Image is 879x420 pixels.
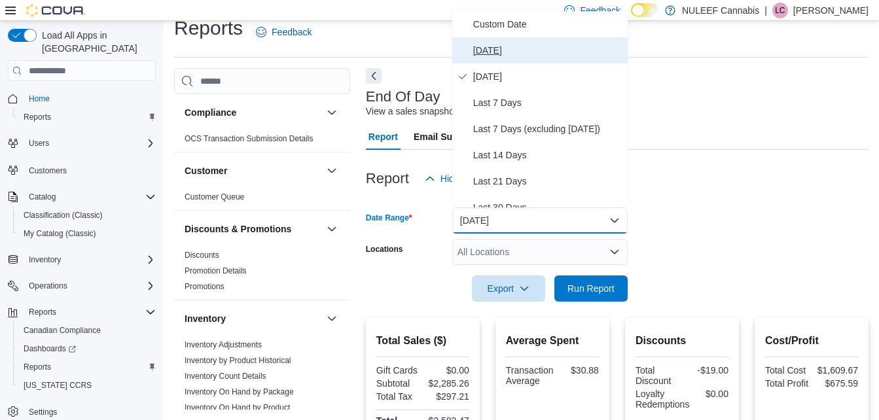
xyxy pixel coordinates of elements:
[425,378,469,389] div: $2,285.26
[29,192,56,202] span: Catalog
[473,200,622,215] span: Last 30 Days
[376,365,420,376] div: Gift Cards
[185,403,290,412] a: Inventory On Hand by Product
[324,105,340,120] button: Compliance
[366,171,409,186] h3: Report
[366,89,440,105] h3: End Of Day
[631,3,658,17] input: Dark Mode
[324,163,340,179] button: Customer
[18,359,156,375] span: Reports
[13,358,161,376] button: Reports
[3,303,161,321] button: Reports
[29,166,67,176] span: Customers
[185,222,291,236] h3: Discounts & Promotions
[18,323,106,338] a: Canadian Compliance
[473,16,622,32] span: Custom Date
[3,134,161,152] button: Users
[185,133,314,144] span: OCS Transaction Submission Details
[18,359,56,375] a: Reports
[18,226,101,241] a: My Catalog (Classic)
[185,281,224,292] span: Promotions
[472,275,545,302] button: Export
[29,94,50,104] span: Home
[480,275,537,302] span: Export
[764,3,767,18] p: |
[414,124,497,150] span: Email Subscription
[26,4,85,17] img: Cova
[636,333,728,349] h2: Discounts
[29,281,67,291] span: Operations
[473,95,622,111] span: Last 7 Days
[765,365,809,376] div: Total Cost
[24,162,156,178] span: Customers
[24,228,96,239] span: My Catalog (Classic)
[18,341,156,357] span: Dashboards
[13,108,161,126] button: Reports
[452,11,628,207] div: Select listbox
[772,3,788,18] div: Lorand Cimpean
[24,135,54,151] button: Users
[366,213,412,223] label: Date Range
[24,252,66,268] button: Inventory
[376,378,420,389] div: Subtotal
[366,105,558,118] div: View a sales snapshot for a date or date range.
[685,365,728,376] div: -$19.00
[24,90,156,107] span: Home
[13,224,161,243] button: My Catalog (Classic)
[376,391,420,402] div: Total Tax
[765,378,809,389] div: Total Profit
[24,278,156,294] span: Operations
[324,221,340,237] button: Discounts & Promotions
[185,106,236,119] h3: Compliance
[13,321,161,340] button: Canadian Compliance
[185,372,266,381] a: Inventory Count Details
[29,138,49,149] span: Users
[24,112,51,122] span: Reports
[765,333,858,349] h2: Cost/Profit
[272,26,312,39] span: Feedback
[473,69,622,84] span: [DATE]
[185,192,244,201] a: Customer Queue
[506,365,554,386] div: Transaction Average
[814,365,858,376] div: $1,609.67
[24,343,76,354] span: Dashboards
[368,124,398,150] span: Report
[185,371,266,381] span: Inventory Count Details
[506,333,599,349] h2: Average Spent
[24,210,103,220] span: Classification (Classic)
[29,254,61,265] span: Inventory
[775,3,785,18] span: LC
[420,166,514,192] button: Hide Parameters
[18,207,156,223] span: Classification (Classic)
[3,188,161,206] button: Catalog
[3,160,161,179] button: Customers
[18,207,108,223] a: Classification (Classic)
[18,323,156,338] span: Canadian Compliance
[185,402,290,413] span: Inventory On Hand by Product
[185,106,321,119] button: Compliance
[440,172,509,185] span: Hide Parameters
[24,362,51,372] span: Reports
[24,189,156,205] span: Catalog
[24,163,72,179] a: Customers
[185,266,247,276] span: Promotion Details
[185,340,262,349] a: Inventory Adjustments
[24,404,156,420] span: Settings
[185,251,219,260] a: Discounts
[580,4,620,17] span: Feedback
[29,307,56,317] span: Reports
[567,282,615,295] span: Run Report
[174,247,350,300] div: Discounts & Promotions
[185,356,291,365] a: Inventory by Product Historical
[185,164,321,177] button: Customer
[24,189,61,205] button: Catalog
[174,131,350,152] div: Compliance
[24,325,101,336] span: Canadian Compliance
[174,189,350,210] div: Customer
[24,91,55,107] a: Home
[425,391,469,402] div: $297.21
[185,250,219,260] span: Discounts
[24,304,62,320] button: Reports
